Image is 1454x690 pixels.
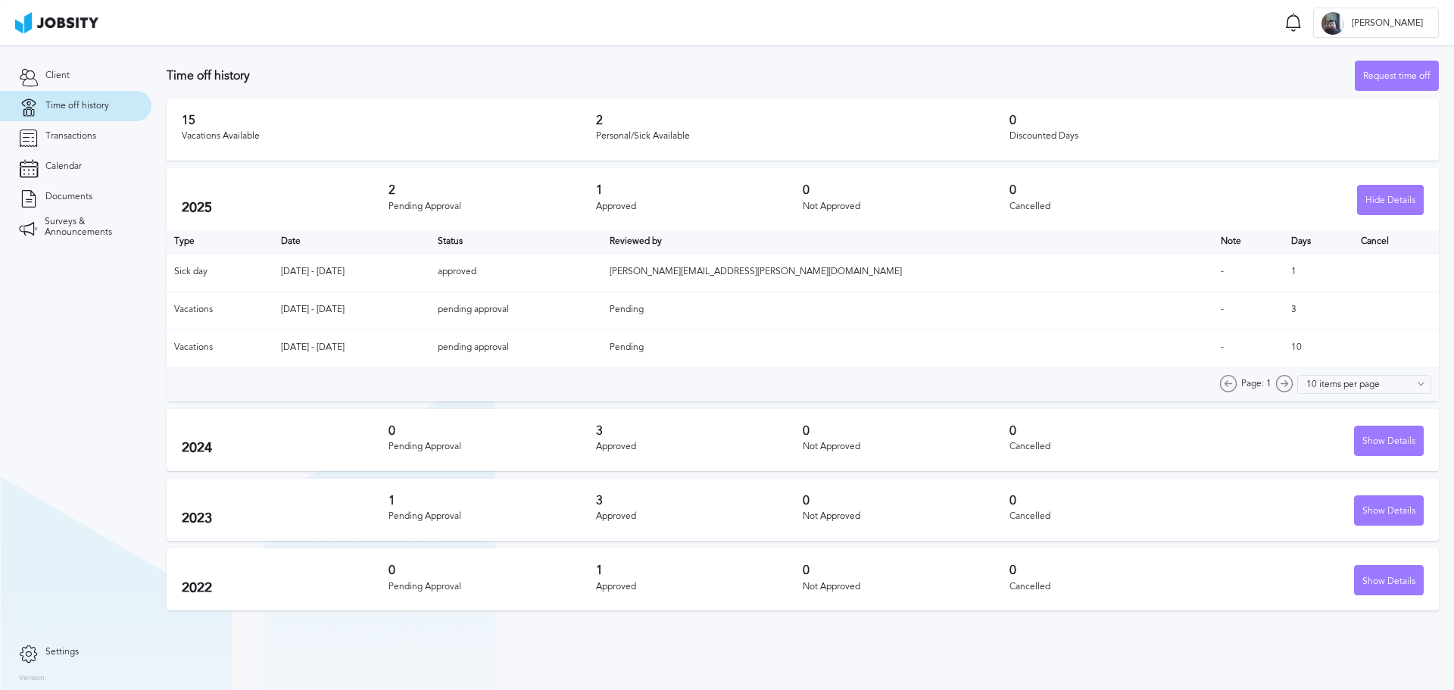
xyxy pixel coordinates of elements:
th: Toggle SortBy [1213,230,1284,253]
td: 3 [1284,291,1353,329]
button: Show Details [1354,565,1424,595]
div: Not Approved [803,582,1009,592]
td: 1 [1284,253,1353,291]
h3: 0 [1009,494,1216,507]
div: Hide Details [1358,186,1423,216]
div: Personal/Sick Available [596,131,1010,142]
h3: 0 [388,424,595,438]
h3: 1 [596,183,803,197]
h3: 1 [388,494,595,507]
div: L [1321,12,1344,35]
div: Not Approved [803,201,1009,212]
div: Cancelled [1009,201,1216,212]
span: Time off history [45,101,109,111]
h3: 0 [1009,424,1216,438]
div: Discounted Days [1009,131,1424,142]
td: Vacations [167,329,273,367]
td: [DATE] - [DATE] [273,329,430,367]
button: Request time off [1355,61,1439,91]
div: Cancelled [1009,582,1216,592]
div: Request time off [1356,61,1438,92]
div: Cancelled [1009,511,1216,522]
div: Approved [596,511,803,522]
td: [DATE] - [DATE] [273,291,430,329]
h2: 2023 [182,510,388,526]
h3: 15 [182,114,596,127]
span: - [1221,304,1224,314]
img: ab4bad089aa723f57921c736e9817d99.png [15,12,98,33]
td: pending approval [430,329,602,367]
h3: Time off history [167,69,1355,83]
div: Pending Approval [388,582,595,592]
span: Transactions [45,131,96,142]
div: Pending Approval [388,442,595,452]
th: Toggle SortBy [602,230,1213,253]
h3: 0 [1009,564,1216,577]
td: Sick day [167,253,273,291]
h3: 3 [596,424,803,438]
div: Cancelled [1009,442,1216,452]
h3: 0 [803,494,1009,507]
h3: 0 [388,564,595,577]
div: Show Details [1355,566,1423,596]
th: Toggle SortBy [273,230,430,253]
h2: 2025 [182,200,388,216]
h3: 2 [596,114,1010,127]
td: pending approval [430,291,602,329]
th: Toggle SortBy [430,230,602,253]
td: [DATE] - [DATE] [273,253,430,291]
span: [PERSON_NAME][EMAIL_ADDRESS][PERSON_NAME][DOMAIN_NAME] [610,266,902,276]
h3: 2 [388,183,595,197]
button: Show Details [1354,426,1424,456]
span: - [1221,266,1224,276]
label: Version: [19,674,47,683]
div: Show Details [1355,496,1423,526]
h3: 3 [596,494,803,507]
th: Days [1284,230,1353,253]
th: Cancel [1353,230,1439,253]
div: Vacations Available [182,131,596,142]
span: - [1221,342,1224,352]
span: [PERSON_NAME] [1344,18,1431,29]
span: Settings [45,647,79,657]
h3: 0 [1009,114,1424,127]
div: Approved [596,201,803,212]
button: Hide Details [1357,185,1424,215]
button: Show Details [1354,495,1424,526]
div: Show Details [1355,426,1423,457]
th: Type [167,230,273,253]
div: Not Approved [803,442,1009,452]
span: Pending [610,342,644,352]
div: Approved [596,582,803,592]
h2: 2024 [182,440,388,456]
span: Pending [610,304,644,314]
div: Approved [596,442,803,452]
h3: 0 [803,424,1009,438]
span: Page: 1 [1241,379,1271,389]
span: Calendar [45,161,82,172]
span: Documents [45,192,92,202]
td: approved [430,253,602,291]
h2: 2022 [182,580,388,596]
h3: 0 [803,183,1009,197]
button: L[PERSON_NAME] [1313,8,1439,38]
td: 10 [1284,329,1353,367]
span: Client [45,70,70,81]
h3: 0 [1009,183,1216,197]
div: Pending Approval [388,201,595,212]
span: Surveys & Announcements [45,217,133,238]
td: Vacations [167,291,273,329]
div: Not Approved [803,511,1009,522]
div: Pending Approval [388,511,595,522]
h3: 1 [596,564,803,577]
h3: 0 [803,564,1009,577]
